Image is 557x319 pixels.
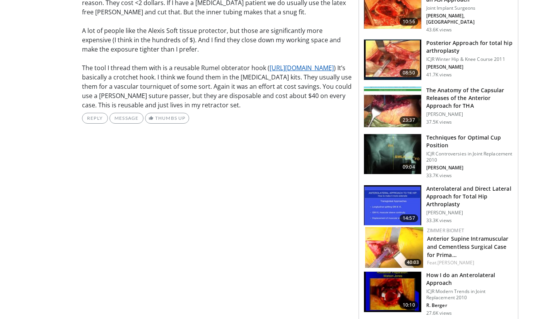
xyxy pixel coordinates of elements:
p: ICJR Controversies in Joint Replacement 2010 [426,151,513,163]
p: R. Berger [426,302,513,309]
img: 297847_0001_1.png.150x105_q85_crop-smart_upscale.jpg [364,272,421,312]
span: 10:10 [400,301,418,309]
a: [URL][DOMAIN_NAME] [270,64,334,72]
a: Message [109,113,144,124]
p: [PERSON_NAME] [426,64,513,70]
a: 10:10 How I do an Anterolateral Approach ICJR Modern Trends in Joint Replacement 2010 R. Berger 2... [364,271,513,316]
a: Anterior Supine Intramuscular and Cementless Surgical Case for Prima… [427,235,509,259]
h3: Techniques for Optimal Cup Position [426,134,513,149]
p: 43.6K views [426,27,452,33]
a: 40:03 [365,227,423,268]
img: 297905_0000_1.png.150x105_q85_crop-smart_upscale.jpg [364,185,421,226]
span: 10:56 [400,18,418,26]
p: 33.3K views [426,217,452,224]
span: 23:37 [400,116,418,124]
a: Reply [82,113,108,124]
span: 14:57 [400,214,418,222]
p: [PERSON_NAME], [GEOGRAPHIC_DATA] [426,13,513,25]
h3: The Anatomy of the Capsular Releases of the Anterior Approach for THA [426,86,513,110]
p: 27.6K views [426,310,452,316]
img: 297873_0003_1.png.150x105_q85_crop-smart_upscale.jpg [364,40,421,80]
p: ICJR Winter Hip & Knee Course 2011 [426,56,513,62]
a: 14:57 Anterolateral and Direct Lateral Approach for Total Hip Arthroplasty [PERSON_NAME] 33.3K views [364,185,513,226]
a: 08:50 Posterior Approach for total hip arthroplasty ICJR Winter Hip & Knee Course 2011 [PERSON_NA... [364,39,513,80]
a: [PERSON_NAME] [437,259,474,266]
p: 41.7K views [426,72,452,78]
p: 33.7K views [426,172,452,179]
img: 2641ddac-00f1-4218-a4d2-aafa25214486.150x105_q85_crop-smart_upscale.jpg [365,227,423,268]
p: Joint Implant Surgeons [426,5,513,11]
p: [PERSON_NAME] [426,210,513,216]
a: Zimmer Biomet [427,227,464,234]
h3: Posterior Approach for total hip arthroplasty [426,39,513,55]
img: c4ab79f4-af1a-4690-87a6-21f275021fd0.150x105_q85_crop-smart_upscale.jpg [364,87,421,127]
span: 08:50 [400,69,418,77]
p: 37.5K views [426,119,452,125]
h3: How I do an Anterolateral Approach [426,271,513,287]
div: Feat. [427,259,512,266]
p: [PERSON_NAME] [426,111,513,117]
img: Screen_shot_2010-09-10_at_12.36.11_PM_2.png.150x105_q85_crop-smart_upscale.jpg [364,134,421,174]
p: ICJR Modern Trends in Joint Replacement 2010 [426,288,513,301]
h3: Anterolateral and Direct Lateral Approach for Total Hip Arthroplasty [426,185,513,208]
a: 09:04 Techniques for Optimal Cup Position ICJR Controversies in Joint Replacement 2010 [PERSON_NA... [364,134,513,179]
p: [PERSON_NAME] [426,165,513,171]
span: 09:04 [400,163,418,171]
a: 23:37 The Anatomy of the Capsular Releases of the Anterior Approach for THA [PERSON_NAME] 37.5K v... [364,86,513,128]
a: Thumbs Up [145,113,189,124]
span: 40:03 [405,259,421,266]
